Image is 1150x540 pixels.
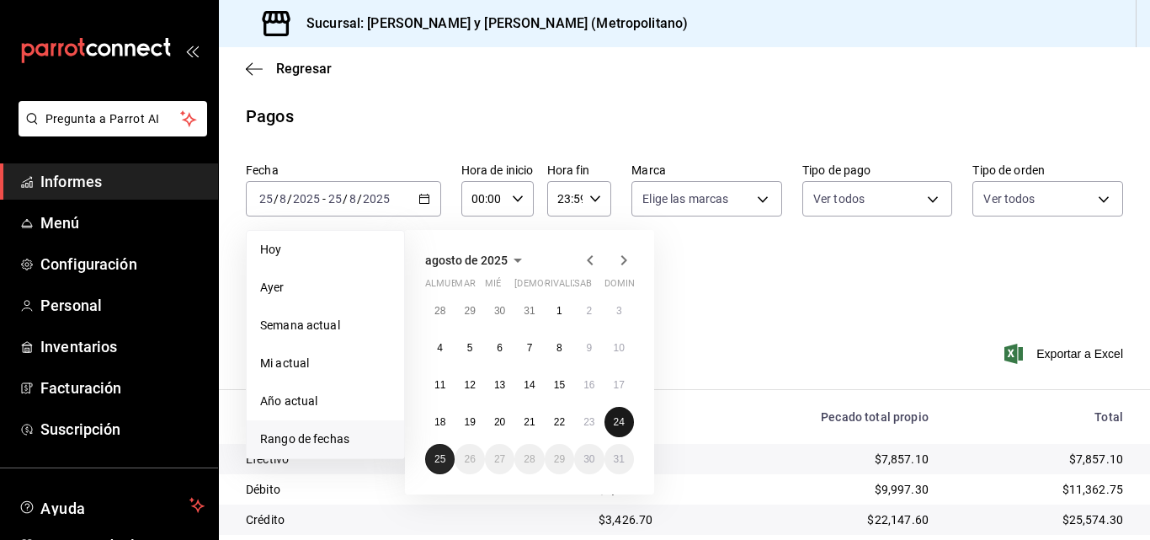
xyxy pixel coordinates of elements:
[545,278,591,296] abbr: viernes
[485,370,514,400] button: 13 de agosto de 2025
[554,416,565,428] font: 22
[494,305,505,317] abbr: 30 de julio de 2025
[983,192,1035,206] font: Ver todos
[604,370,634,400] button: 17 de agosto de 2025
[455,296,484,326] button: 29 de julio de 2025
[467,342,473,354] abbr: 5 de agosto de 2025
[260,243,281,256] font: Hoy
[246,452,289,466] font: Efectivo
[40,338,117,356] font: Inventarios
[574,444,604,474] button: 30 de agosto de 2025
[586,305,592,317] abbr: 2 de agosto de 2025
[464,453,475,465] abbr: 26 de agosto de 2025
[485,296,514,326] button: 30 de julio de 2025
[434,379,445,391] abbr: 11 de agosto de 2025
[1069,452,1123,466] font: $7,857.10
[464,416,475,428] abbr: 19 de agosto de 2025
[485,278,501,296] abbr: miércoles
[524,453,535,465] font: 28
[524,379,535,391] abbr: 14 de agosto de 2025
[455,278,475,296] abbr: martes
[19,101,207,136] button: Pregunta a Parrot AI
[574,278,592,296] abbr: sábado
[586,342,592,354] abbr: 9 de agosto de 2025
[274,192,279,206] font: /
[260,281,285,294] font: Ayer
[813,192,865,206] font: Ver todos
[524,453,535,465] abbr: 28 de agosto de 2025
[485,278,501,289] font: mié
[514,370,544,400] button: 14 de agosto de 2025
[246,163,279,177] font: Fecha
[642,192,728,206] font: Elige las marcas
[357,192,362,206] font: /
[514,407,544,437] button: 21 de agosto de 2025
[287,192,292,206] font: /
[497,342,503,354] abbr: 6 de agosto de 2025
[583,416,594,428] font: 23
[455,370,484,400] button: 12 de agosto de 2025
[556,342,562,354] abbr: 8 de agosto de 2025
[556,305,562,317] abbr: 1 de agosto de 2025
[545,370,574,400] button: 15 de agosto de 2025
[464,305,475,317] abbr: 29 de julio de 2025
[545,296,574,326] button: 1 de agosto de 2025
[485,407,514,437] button: 20 de agosto de 2025
[45,112,160,126] font: Pregunta a Parrot AI
[494,453,505,465] font: 27
[494,453,505,465] abbr: 27 de agosto de 2025
[322,192,326,206] font: -
[40,173,102,190] font: Informes
[524,305,535,317] font: 31
[604,444,634,474] button: 31 de agosto de 2025
[524,379,535,391] font: 14
[616,305,622,317] abbr: 3 de agosto de 2025
[604,407,634,437] button: 24 de agosto de 2025
[545,278,591,289] font: rivalizar
[327,192,343,206] input: --
[545,407,574,437] button: 22 de agosto de 2025
[972,163,1045,177] font: Tipo de orden
[494,305,505,317] font: 30
[485,333,514,363] button: 6 de agosto de 2025
[497,342,503,354] font: 6
[1008,344,1123,364] button: Exportar a Excel
[554,453,565,465] font: 29
[545,444,574,474] button: 29 de agosto de 2025
[514,278,614,289] font: [DEMOGRAPHIC_DATA]
[556,305,562,317] font: 1
[258,192,274,206] input: --
[464,453,475,465] font: 26
[604,278,645,289] font: dominio
[554,379,565,391] abbr: 15 de agosto de 2025
[821,410,929,424] font: Pecado total propio
[260,394,317,408] font: Año actual
[425,444,455,474] button: 25 de agosto de 2025
[434,305,445,317] abbr: 28 de julio de 2025
[614,416,625,428] abbr: 24 de agosto de 2025
[586,305,592,317] font: 2
[574,407,604,437] button: 23 de agosto de 2025
[185,44,199,57] button: abrir_cajón_menú
[583,416,594,428] abbr: 23 de agosto de 2025
[1036,347,1123,361] font: Exportar a Excel
[614,416,625,428] font: 24
[604,333,634,363] button: 10 de agosto de 2025
[40,500,86,517] font: Ayuda
[246,483,280,496] font: Débito
[527,342,533,354] abbr: 7 de agosto de 2025
[434,416,445,428] font: 18
[455,444,484,474] button: 26 de agosto de 2025
[455,278,475,289] font: mar
[434,416,445,428] abbr: 18 de agosto de 2025
[1094,410,1123,424] font: Total
[583,379,594,391] abbr: 16 de agosto de 2025
[875,452,929,466] font: $7,857.10
[306,15,688,31] font: Sucursal: [PERSON_NAME] y [PERSON_NAME] (Metropolitano)
[425,370,455,400] button: 11 de agosto de 2025
[434,305,445,317] font: 28
[276,61,332,77] font: Regresar
[260,432,349,446] font: Rango de fechas
[604,278,645,296] abbr: domingo
[614,342,625,354] font: 10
